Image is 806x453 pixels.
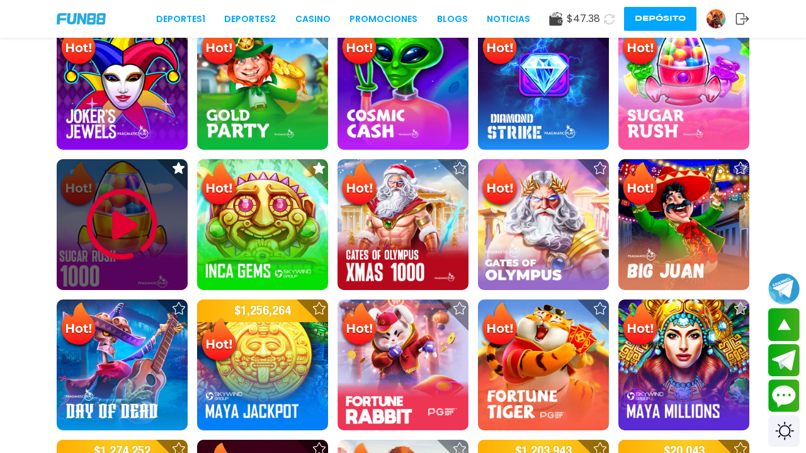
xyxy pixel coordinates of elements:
[58,20,99,69] img: Hot
[57,13,106,24] img: Company Logo
[706,9,735,29] a: Avatar
[338,299,468,430] img: Fortune Rabbit
[479,160,520,210] img: Hot
[338,159,468,290] img: Gates of Olympus Xmas 1000
[479,20,520,69] img: Hot
[479,301,520,350] img: Hot
[349,13,417,26] a: Promociones
[478,159,609,290] img: Gates of Olympus
[295,13,331,26] a: CASINO
[768,308,800,341] button: scroll up
[478,19,609,150] img: Diamond Strike
[618,19,749,150] img: Sugar Rush
[197,159,328,290] img: Inca Gems
[620,160,661,210] img: Hot
[156,13,205,26] a: Deportes1
[618,299,749,430] img: Maya Millions
[339,20,380,69] img: Hot
[197,299,328,430] img: Maya Jackpot
[437,13,468,26] a: BLOGS
[478,299,609,430] img: Fortune Tiger
[57,19,188,150] img: Joker's Jewels
[198,20,239,69] img: Hot
[198,316,239,366] img: Hot
[768,344,800,377] button: Join telegram
[618,159,749,290] img: Big Juan
[567,11,600,26] span: $ 47.38
[84,187,160,262] img: Play Game
[487,13,530,26] a: NOTICIAS
[338,19,468,150] img: Cosmic Cash
[620,301,661,350] img: Hot
[57,299,188,430] img: Day of Dead
[198,160,239,210] img: Hot
[768,379,800,412] button: Contact customer service
[339,301,380,350] img: Hot
[768,272,800,305] button: Join telegram channel
[58,301,99,350] img: Hot
[197,19,328,150] img: Gold Party
[339,160,380,210] img: Hot
[224,13,276,26] a: Deportes2
[707,9,725,28] img: Avatar
[620,20,661,69] img: Hot
[197,299,328,322] p: $ 1,256,264
[768,415,800,447] div: Switch theme
[624,7,696,31] button: Depósito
